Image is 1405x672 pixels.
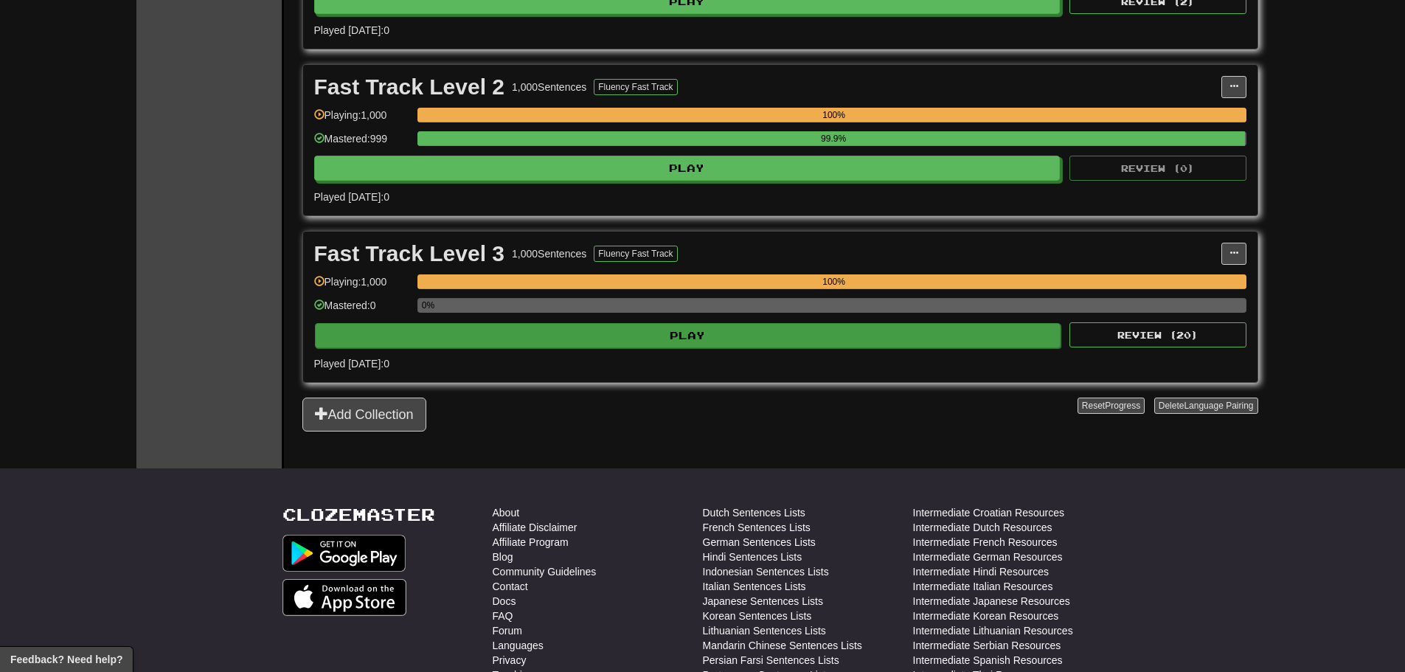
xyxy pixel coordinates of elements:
[512,246,586,261] div: 1,000 Sentences
[913,638,1061,653] a: Intermediate Serbian Resources
[913,594,1070,609] a: Intermediate Japanese Resources
[493,564,597,579] a: Community Guidelines
[512,80,586,94] div: 1,000 Sentences
[302,398,426,432] button: Add Collection
[703,505,805,520] a: Dutch Sentences Lists
[1078,398,1145,414] button: ResetProgress
[913,550,1063,564] a: Intermediate German Resources
[493,520,577,535] a: Affiliate Disclaimer
[703,564,829,579] a: Indonesian Sentences Lists
[703,579,806,594] a: Italian Sentences Lists
[282,505,435,524] a: Clozemaster
[913,505,1064,520] a: Intermediate Croatian Resources
[1184,401,1253,411] span: Language Pairing
[282,535,406,572] img: Get it on Google Play
[493,505,520,520] a: About
[703,638,862,653] a: Mandarin Chinese Sentences Lists
[703,609,812,623] a: Korean Sentences Lists
[314,156,1061,181] button: Play
[315,323,1061,348] button: Play
[1154,398,1258,414] button: DeleteLanguage Pairing
[913,564,1049,579] a: Intermediate Hindi Resources
[314,243,505,265] div: Fast Track Level 3
[314,24,389,36] span: Played [DATE]: 0
[314,131,410,156] div: Mastered: 999
[703,594,823,609] a: Japanese Sentences Lists
[314,108,410,132] div: Playing: 1,000
[913,535,1058,550] a: Intermediate French Resources
[314,298,410,322] div: Mastered: 0
[493,594,516,609] a: Docs
[422,108,1246,122] div: 100%
[314,274,410,299] div: Playing: 1,000
[1069,156,1246,181] button: Review (0)
[314,76,505,98] div: Fast Track Level 2
[493,609,513,623] a: FAQ
[493,623,522,638] a: Forum
[913,653,1063,668] a: Intermediate Spanish Resources
[493,550,513,564] a: Blog
[422,274,1246,289] div: 100%
[913,579,1053,594] a: Intermediate Italian Resources
[913,520,1052,535] a: Intermediate Dutch Resources
[314,358,389,370] span: Played [DATE]: 0
[10,652,122,667] span: Open feedback widget
[703,653,839,668] a: Persian Farsi Sentences Lists
[493,579,528,594] a: Contact
[703,535,816,550] a: German Sentences Lists
[703,550,802,564] a: Hindi Sentences Lists
[282,579,407,616] img: Get it on App Store
[703,520,811,535] a: French Sentences Lists
[594,79,677,95] button: Fluency Fast Track
[703,623,826,638] a: Lithuanian Sentences Lists
[913,623,1073,638] a: Intermediate Lithuanian Resources
[594,246,677,262] button: Fluency Fast Track
[493,653,527,668] a: Privacy
[493,535,569,550] a: Affiliate Program
[1105,401,1140,411] span: Progress
[1069,322,1246,347] button: Review (20)
[493,638,544,653] a: Languages
[422,131,1246,146] div: 99.9%
[913,609,1059,623] a: Intermediate Korean Resources
[314,191,389,203] span: Played [DATE]: 0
